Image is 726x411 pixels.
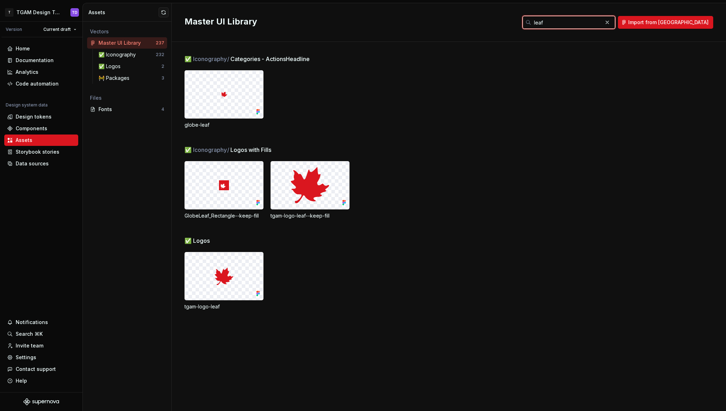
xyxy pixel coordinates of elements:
[161,75,164,81] div: 3
[156,40,164,46] div: 237
[531,16,602,29] input: Search in assets...
[185,146,230,154] span: ✅ Iconography
[4,66,78,78] a: Analytics
[90,94,164,102] div: Files
[16,160,49,167] div: Data sources
[16,68,38,76] div: Analytics
[87,37,167,49] a: Master UI Library237
[4,135,78,146] a: Assets
[1,5,81,20] button: TTGAM Design TokensTD
[628,19,709,26] span: Import from [GEOGRAPHIC_DATA]
[16,9,62,16] div: TGAM Design Tokens
[16,80,59,87] div: Code automation
[98,51,139,58] div: ✅ Iconography
[185,236,210,245] span: ✅ Logos
[16,330,43,338] div: Search ⌘K
[271,212,349,219] div: tgam-logo-leaf--keep-fill
[40,24,80,34] button: Current draft
[96,72,167,84] a: 🚧 Packages3
[227,146,229,153] span: /
[227,55,229,62] span: /
[16,148,59,155] div: Storybook stories
[4,146,78,158] a: Storybook stories
[185,212,263,219] div: GlobeLeaf_Rectangle--keep-fill
[4,55,78,66] a: Documentation
[185,16,514,27] h2: Master UI Library
[72,10,78,15] div: TD
[4,123,78,134] a: Components
[5,8,14,17] div: T
[161,106,164,112] div: 4
[89,9,159,16] div: Assets
[16,137,32,144] div: Assets
[16,377,27,384] div: Help
[230,146,271,154] span: Logos with Fills
[98,63,123,70] div: ✅ Logos
[23,398,59,405] svg: Supernova Logo
[4,78,78,89] a: Code automation
[16,354,36,361] div: Settings
[4,158,78,169] a: Data sources
[16,125,47,132] div: Components
[90,28,164,35] div: Vectors
[4,352,78,363] a: Settings
[16,45,30,52] div: Home
[96,61,167,72] a: ✅ Logos2
[16,366,56,373] div: Contact support
[185,303,263,310] div: tgam-logo-leaf
[87,104,167,115] a: Fonts4
[6,102,48,108] div: Design system data
[185,55,230,63] span: ✅ Iconography
[185,121,263,128] div: globe-leaf
[156,52,164,57] div: 232
[4,43,78,54] a: Home
[16,342,43,349] div: Invite team
[98,75,132,82] div: 🚧 Packages
[43,27,71,32] span: Current draft
[98,106,161,113] div: Fonts
[16,319,48,326] div: Notifications
[230,55,310,63] span: Categories - ActionsHeadline
[16,57,54,64] div: Documentation
[16,113,52,120] div: Design tokens
[4,328,78,340] button: Search ⌘K
[4,111,78,122] a: Design tokens
[4,340,78,351] a: Invite team
[4,317,78,328] button: Notifications
[6,27,22,32] div: Version
[161,64,164,69] div: 2
[98,39,141,46] div: Master UI Library
[618,16,713,29] button: Import from [GEOGRAPHIC_DATA]
[4,375,78,387] button: Help
[96,49,167,60] a: ✅ Iconography232
[4,363,78,375] button: Contact support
